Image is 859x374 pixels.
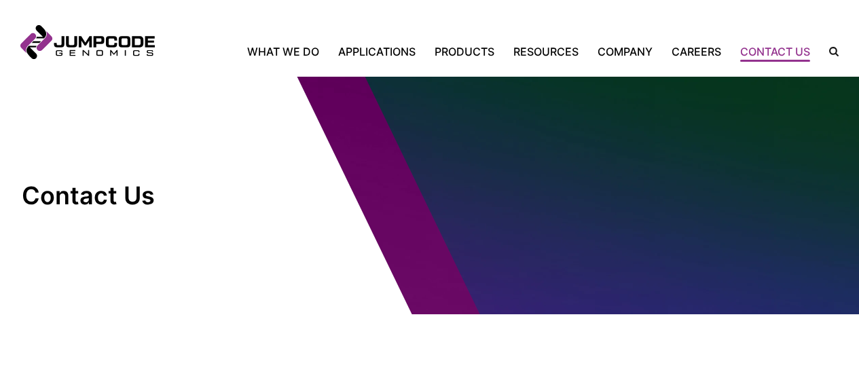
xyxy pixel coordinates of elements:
a: Company [588,43,662,60]
a: Contact Us [731,43,820,60]
a: Applications [329,43,425,60]
a: Careers [662,43,731,60]
h1: Contact Us [22,181,249,211]
label: Search the site. [820,47,839,56]
nav: Primary Navigation [155,43,820,60]
a: What We Do [247,43,329,60]
a: Products [425,43,504,60]
a: Resources [504,43,588,60]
